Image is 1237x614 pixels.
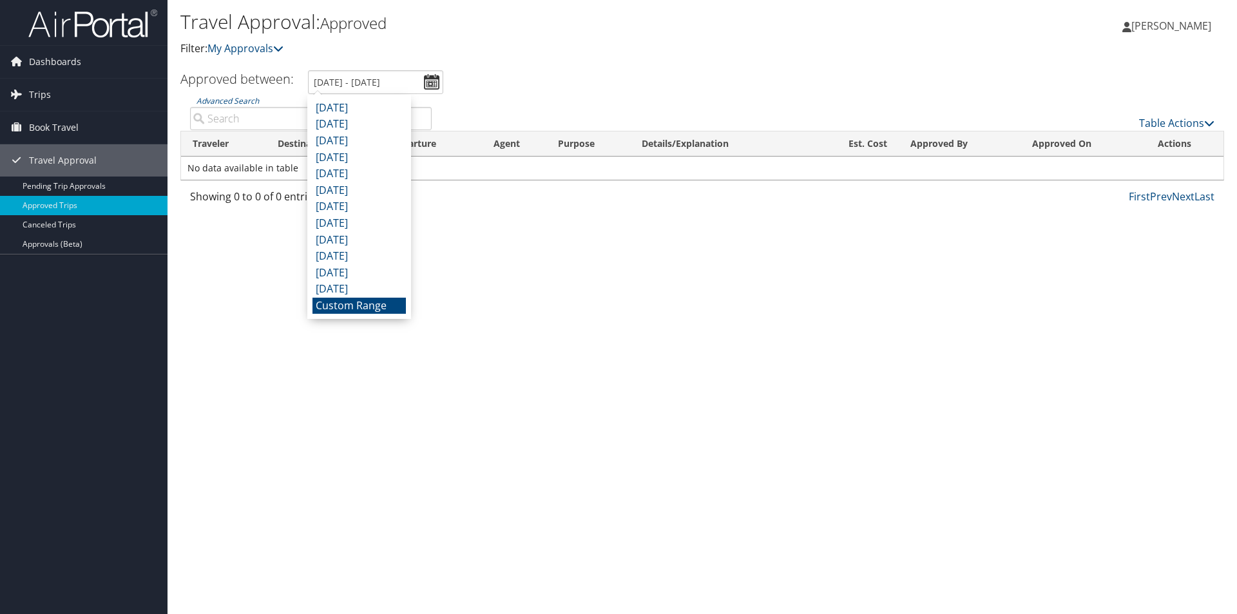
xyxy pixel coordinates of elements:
[29,111,79,144] span: Book Travel
[197,95,259,106] a: Advanced Search
[899,131,1021,157] th: Approved By: activate to sort column ascending
[190,189,432,211] div: Showing 0 to 0 of 0 entries
[29,79,51,111] span: Trips
[180,8,876,35] h1: Travel Approval:
[29,144,97,177] span: Travel Approval
[312,100,406,117] li: [DATE]
[312,166,406,182] li: [DATE]
[308,70,443,94] input: [DATE] - [DATE]
[320,12,387,34] small: Approved
[482,131,546,157] th: Agent
[207,41,283,55] a: My Approvals
[812,131,899,157] th: Est. Cost: activate to sort column ascending
[180,70,294,88] h3: Approved between:
[546,131,630,157] th: Purpose
[1021,131,1146,157] th: Approved On: activate to sort column ascending
[379,131,482,157] th: Departure: activate to sort column ascending
[1122,6,1224,45] a: [PERSON_NAME]
[180,41,876,57] p: Filter:
[312,182,406,199] li: [DATE]
[190,107,432,130] input: Advanced Search
[1146,131,1223,157] th: Actions
[630,131,812,157] th: Details/Explanation
[181,131,266,157] th: Traveler: activate to sort column ascending
[312,149,406,166] li: [DATE]
[312,265,406,282] li: [DATE]
[1172,189,1194,204] a: Next
[312,248,406,265] li: [DATE]
[1194,189,1214,204] a: Last
[28,8,157,39] img: airportal-logo.png
[29,46,81,78] span: Dashboards
[1129,189,1150,204] a: First
[266,131,380,157] th: Destination: activate to sort column ascending
[312,215,406,232] li: [DATE]
[1131,19,1211,33] span: [PERSON_NAME]
[1139,116,1214,130] a: Table Actions
[312,298,406,314] li: Custom Range
[312,232,406,249] li: [DATE]
[312,133,406,149] li: [DATE]
[312,281,406,298] li: [DATE]
[312,116,406,133] li: [DATE]
[1150,189,1172,204] a: Prev
[181,157,1223,180] td: No data available in table
[312,198,406,215] li: [DATE]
